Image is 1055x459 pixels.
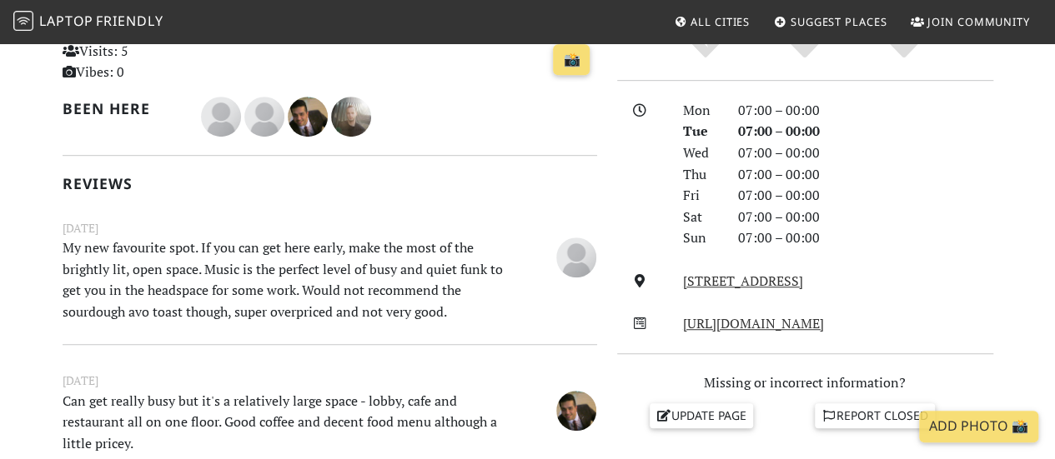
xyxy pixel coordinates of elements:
span: All Cities [691,14,750,29]
h2: Reviews [63,175,597,192]
a: 📸 [553,44,590,76]
img: LaptopFriendly [13,11,33,31]
div: 07:00 – 00:00 [728,142,1003,164]
span: Friendly [96,12,163,30]
a: Join Community [904,7,1037,37]
img: 1511-nav.jpg [288,97,328,137]
div: 07:00 – 00:00 [728,227,1003,249]
a: Add Photo 📸 [919,411,1038,442]
p: Visits: 5 Vibes: 0 [63,41,228,83]
div: 07:00 – 00:00 [728,207,1003,228]
a: [URL][DOMAIN_NAME] [683,314,824,332]
span: Martynas Vizbaras [331,106,371,124]
p: My new favourite spot. If you can get here early, make the most of the brightly lit, open space. ... [53,237,515,322]
h2: Been here [63,100,181,117]
p: Missing or incorrect information? [617,372,993,394]
a: Report closed [815,403,935,428]
div: Thu [673,164,728,186]
small: [DATE] [53,219,607,237]
a: All Cities [667,7,756,37]
img: blank-535327c66bd565773addf3077783bbfce4b00ec00e9fd257753287c682c7fa38.png [244,97,284,137]
div: 07:00 – 00:00 [728,164,1003,186]
img: blank-535327c66bd565773addf3077783bbfce4b00ec00e9fd257753287c682c7fa38.png [556,237,596,277]
span: Nav Cheema [288,106,331,124]
a: Update page [650,403,753,428]
span: Laptop [39,12,93,30]
a: [STREET_ADDRESS] [683,272,803,290]
img: blank-535327c66bd565773addf3077783bbfce4b00ec00e9fd257753287c682c7fa38.png [201,97,241,137]
span: Jade Allegra [244,106,288,124]
span: Jade Allegra [556,247,596,265]
div: Wed [673,142,728,164]
div: 07:00 – 00:00 [728,100,1003,122]
div: Mon [673,100,728,122]
div: Fri [673,185,728,207]
small: [DATE] [53,372,607,390]
span: Suggest Places [791,14,887,29]
span: Nav Cheema [556,400,596,418]
div: Sun [673,227,728,249]
a: Suggest Places [767,7,894,37]
div: Sat [673,207,728,228]
img: 1511-nav.jpg [556,391,596,431]
div: 07:00 – 00:00 [728,185,1003,207]
img: 1170-martynas.jpg [331,97,371,137]
div: 07:00 – 00:00 [728,121,1003,142]
span: Join Community [927,14,1030,29]
a: LaptopFriendly LaptopFriendly [13,7,163,37]
span: James Lowsley Williams [201,106,244,124]
div: Tue [673,121,728,142]
p: Can get really busy but it's a relatively large space - lobby, cafe and restaurant all on one flo... [53,391,515,455]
